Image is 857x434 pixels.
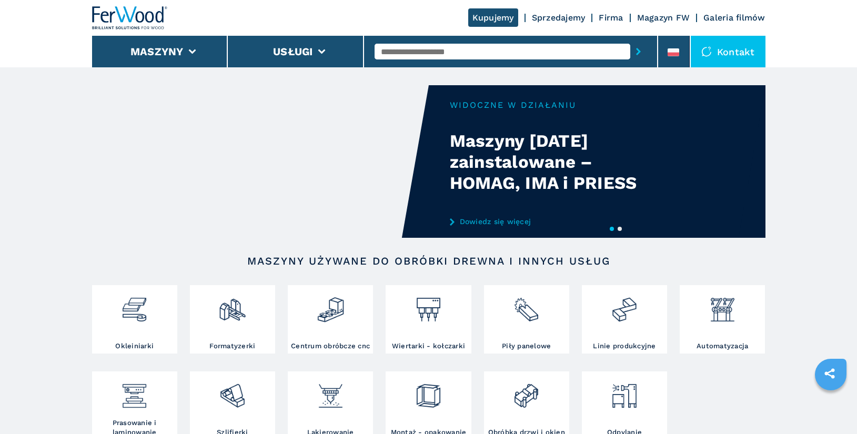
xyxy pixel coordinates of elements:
button: Usługi [273,45,313,58]
button: Maszyny [130,45,184,58]
h3: Linie produkcyjne [593,341,656,351]
img: aspirazione_1.png [610,374,638,410]
img: Kontakt [701,46,712,57]
h3: Formatyzerki [209,341,255,351]
iframe: Chat [812,387,849,426]
img: montaggio_imballaggio_2.png [415,374,442,410]
img: automazione.png [709,288,737,324]
a: Dowiedz się więcej [450,217,656,226]
h3: Wiertarki - kołczarki [392,341,465,351]
img: Ferwood [92,6,168,29]
a: Firma [599,13,623,23]
h3: Automatyzacja [697,341,748,351]
a: Centrum obróbcze cnc [288,285,373,354]
h2: Maszyny używane do obróbki drewna i innych usług [126,255,732,267]
a: Kupujemy [468,8,518,27]
a: Okleiniarki [92,285,177,354]
a: Linie produkcyjne [582,285,667,354]
img: foratrici_inseritrici_2.png [415,288,442,324]
a: sharethis [816,360,843,387]
img: linee_di_produzione_2.png [610,288,638,324]
div: Kontakt [691,36,765,67]
button: 1 [610,227,614,231]
img: squadratrici_2.png [218,288,246,324]
button: submit-button [630,39,647,64]
img: bordatrici_1.png [120,288,148,324]
video: Your browser does not support the video tag. [92,85,429,238]
h3: Okleiniarki [115,341,154,351]
img: pressa-strettoia.png [120,374,148,410]
a: Formatyzerki [190,285,275,354]
a: Sprzedajemy [532,13,586,23]
button: 2 [618,227,622,231]
img: levigatrici_2.png [218,374,246,410]
a: Magazyn FW [637,13,690,23]
a: Galeria filmów [703,13,765,23]
h3: Piły panelowe [502,341,551,351]
img: centro_di_lavoro_cnc_2.png [317,288,345,324]
img: sezionatrici_2.png [512,288,540,324]
a: Piły panelowe [484,285,569,354]
h3: Centrum obróbcze cnc [291,341,370,351]
a: Wiertarki - kołczarki [386,285,471,354]
a: Automatyzacja [680,285,765,354]
img: lavorazione_porte_finestre_2.png [512,374,540,410]
img: verniciatura_1.png [317,374,345,410]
